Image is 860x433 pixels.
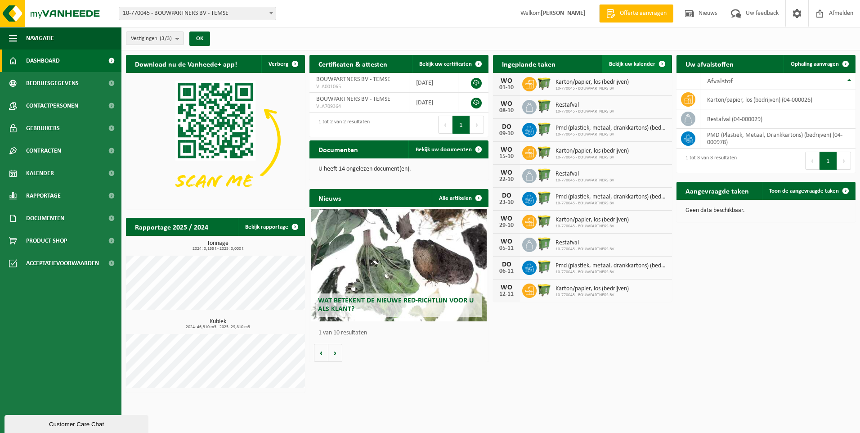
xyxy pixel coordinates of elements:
[497,284,515,291] div: WO
[555,216,629,224] span: Karton/papier, los (bedrijven)
[261,55,304,73] button: Verberg
[497,199,515,206] div: 23-10
[269,61,288,67] span: Verberg
[26,230,67,252] span: Product Shop
[318,330,484,336] p: 1 van 10 resultaten
[497,192,515,199] div: DO
[130,247,305,251] span: 2024: 0,155 t - 2025: 0,000 t
[676,182,758,199] h2: Aangevraagde taken
[537,190,552,206] img: WB-0770-HPE-GN-50
[537,76,552,91] img: WB-1100-HPE-GN-50
[309,55,396,72] h2: Certificaten & attesten
[805,152,820,170] button: Previous
[555,285,629,293] span: Karton/papier, los (bedrijven)
[602,55,671,73] a: Bekijk uw kalender
[700,90,856,109] td: karton/papier, los (bedrijven) (04-000026)
[784,55,855,73] a: Ophaling aanvragen
[555,148,629,155] span: Karton/papier, los (bedrijven)
[412,55,488,73] a: Bekijk uw certificaten
[497,146,515,153] div: WO
[316,76,390,83] span: BOUWPARTNERS BV - TEMSE
[497,108,515,114] div: 08-10
[309,189,350,207] h2: Nieuws
[497,176,515,183] div: 22-10
[126,73,305,207] img: Download de VHEPlus App
[316,103,402,110] span: VLA709364
[130,325,305,329] span: 2024: 46,310 m3 - 2025: 29,810 m3
[769,188,839,194] span: Toon de aangevraagde taken
[419,61,472,67] span: Bekijk uw certificaten
[409,73,458,93] td: [DATE]
[26,117,60,140] span: Gebruikers
[432,189,488,207] a: Alle artikelen
[470,116,484,134] button: Next
[26,185,61,207] span: Rapportage
[497,261,515,268] div: DO
[555,132,667,137] span: 10-770045 - BOUWPARTNERS BV
[618,9,669,18] span: Offerte aanvragen
[316,96,390,103] span: BOUWPARTNERS BV - TEMSE
[4,413,150,433] iframe: chat widget
[537,144,552,160] img: WB-1100-HPE-GN-50
[700,109,856,129] td: restafval (04-000029)
[26,27,54,50] span: Navigatie
[314,115,370,135] div: 1 tot 2 van 2 resultaten
[238,218,304,236] a: Bekijk rapportage
[555,247,614,252] span: 10-770045 - BOUWPARTNERS BV
[537,282,552,298] img: WB-1100-HPE-GN-50
[791,61,839,67] span: Ophaling aanvragen
[26,72,79,95] span: Bedrijfsgegevens
[318,166,479,172] p: U heeft 14 ongelezen document(en).
[555,239,614,247] span: Restafval
[309,140,367,158] h2: Documenten
[189,32,210,46] button: OK
[26,252,99,275] span: Acceptatievoorwaarden
[707,78,733,85] span: Afvalstof
[685,207,847,214] p: Geen data beschikbaar.
[676,55,743,72] h2: Uw afvalstoffen
[130,240,305,251] h3: Tonnage
[497,238,515,245] div: WO
[497,131,515,137] div: 09-10
[681,151,737,171] div: 1 tot 3 van 3 resultaten
[497,85,515,91] div: 01-10
[555,178,614,183] span: 10-770045 - BOUWPARTNERS BV
[497,245,515,252] div: 05-11
[555,125,667,132] span: Pmd (plastiek, metaal, drankkartons) (bedrijven)
[537,259,552,275] img: WB-0770-HPE-GN-50
[497,169,515,176] div: WO
[555,171,614,178] span: Restafval
[555,109,614,114] span: 10-770045 - BOUWPARTNERS BV
[318,297,474,313] span: Wat betekent de nieuwe RED-richtlijn voor u als klant?
[555,262,667,270] span: Pmd (plastiek, metaal, drankkartons) (bedrijven)
[555,201,667,206] span: 10-770045 - BOUWPARTNERS BV
[555,270,667,275] span: 10-770045 - BOUWPARTNERS BV
[537,99,552,114] img: WB-0770-HPE-GN-50
[26,162,54,185] span: Kalender
[26,95,78,117] span: Contactpersonen
[497,215,515,222] div: WO
[497,100,515,108] div: WO
[497,77,515,85] div: WO
[555,194,667,201] span: Pmd (plastiek, metaal, drankkartons) (bedrijven)
[316,83,402,90] span: VLA001065
[119,7,276,20] span: 10-770045 - BOUWPARTNERS BV - TEMSE
[555,102,614,109] span: Restafval
[26,207,64,230] span: Documenten
[537,167,552,183] img: WB-0770-HPE-GN-50
[497,268,515,275] div: 06-11
[438,116,452,134] button: Previous
[555,79,629,86] span: Karton/papier, los (bedrijven)
[497,291,515,298] div: 12-11
[599,5,673,23] a: Offerte aanvragen
[130,319,305,329] h3: Kubiek
[26,140,61,162] span: Contracten
[126,32,184,45] button: Vestigingen(3/3)
[537,236,552,252] img: WB-0770-HPE-GN-50
[416,147,472,153] span: Bekijk uw documenten
[311,209,487,321] a: Wat betekent de nieuwe RED-richtlijn voor u als klant?
[126,218,217,235] h2: Rapportage 2025 / 2024
[131,32,172,45] span: Vestigingen
[762,182,855,200] a: Toon de aangevraagde taken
